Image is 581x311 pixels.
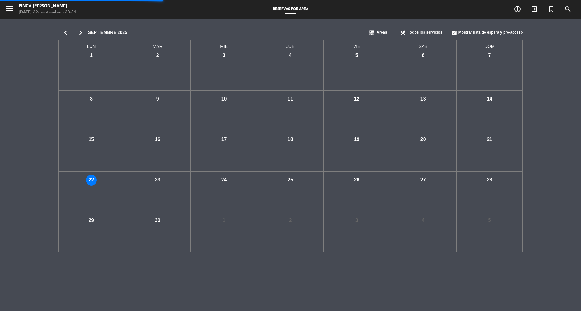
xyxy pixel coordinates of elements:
[191,40,257,50] span: MIE
[285,215,296,226] div: 2
[19,9,76,16] div: [DATE] 22. septiembre - 23:31
[351,175,362,186] div: 26
[390,40,457,50] span: SAB
[484,94,495,105] div: 14
[564,5,572,13] i: search
[58,40,124,50] span: LUN
[218,94,229,105] div: 10
[484,215,495,226] div: 5
[152,215,163,226] div: 30
[124,40,191,50] span: MAR
[418,94,429,105] div: 13
[257,40,324,50] span: JUE
[86,215,97,226] div: 29
[285,134,296,145] div: 18
[218,215,229,226] div: 1
[484,134,495,145] div: 21
[418,134,429,145] div: 20
[86,50,97,61] div: 1
[285,175,296,186] div: 25
[218,134,229,145] div: 17
[351,50,362,61] div: 5
[152,134,163,145] div: 16
[86,175,97,186] div: 22
[152,50,163,61] div: 2
[452,26,523,39] div: Mostrar lista de espera y pre-acceso
[351,134,362,145] div: 19
[5,4,14,13] i: menu
[377,30,387,36] span: Áreas
[418,50,429,61] div: 6
[5,4,14,15] button: menu
[351,215,362,226] div: 3
[418,215,429,226] div: 4
[270,7,312,11] span: Reservas por área
[218,50,229,61] div: 3
[484,175,495,186] div: 28
[218,175,229,186] div: 24
[484,50,495,61] div: 7
[514,5,521,13] i: add_circle_outline
[152,94,163,105] div: 9
[285,50,296,61] div: 4
[400,30,406,36] span: restaurant_menu
[285,94,296,105] div: 11
[418,175,429,186] div: 27
[86,94,97,105] div: 8
[324,40,390,50] span: VIE
[152,175,163,186] div: 23
[369,30,375,36] span: dashboard
[547,5,555,13] i: turned_in_not
[58,28,73,37] i: chevron_left
[351,94,362,105] div: 12
[408,30,442,36] span: Todos los servicios
[88,29,127,36] span: septiembre 2025
[73,28,88,37] i: chevron_right
[19,3,76,9] div: Finca [PERSON_NAME]
[86,134,97,145] div: 15
[452,30,457,35] span: check_box
[457,40,523,50] span: DOM
[531,5,538,13] i: exit_to_app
